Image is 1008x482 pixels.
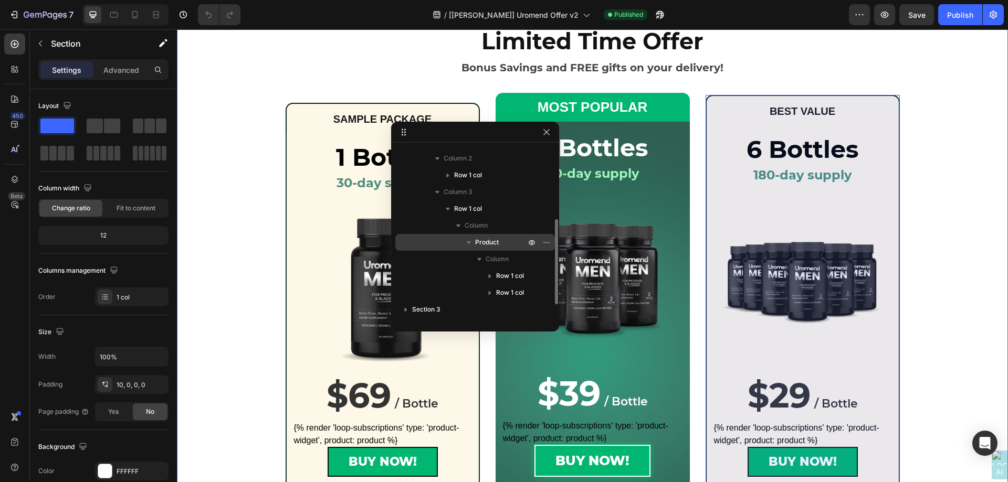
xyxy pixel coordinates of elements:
[475,237,499,248] span: Product
[637,367,681,381] span: / Bottle
[177,29,1008,482] iframe: To enrich screen reader interactions, please activate Accessibility in Grammarly extension settings
[593,76,658,88] span: BEST VALUE
[172,422,240,443] div: BUY NOW!
[4,4,78,25] button: 7
[592,422,660,443] div: BUY NOW!
[38,407,89,416] div: Page padding
[38,380,62,389] div: Padding
[379,420,453,443] div: BUY NOW!
[218,367,261,381] span: / Bottle
[571,345,634,387] strong: $29
[159,113,253,143] strong: 1 Bottle
[285,32,547,45] strong: Bonus Savings and FREE gifts on your delivery!
[938,4,982,25] button: Publish
[96,347,168,366] input: Auto
[361,343,424,384] strong: $39
[117,293,166,302] div: 1 col
[103,65,139,76] p: Advanced
[465,220,488,231] span: Column
[38,466,55,476] div: Color
[156,84,255,95] span: SAMPLE PACKAGE
[51,37,137,50] p: Section
[69,8,73,21] p: 7
[427,365,471,379] span: / Bottle
[38,325,66,339] div: Size
[444,153,472,164] span: Column 2
[38,352,56,361] div: Width
[449,9,579,20] span: [[PERSON_NAME]] Uromend Offer v2
[151,417,261,447] button: BUY NOW!
[908,10,926,19] span: Save
[38,440,89,454] div: Background
[972,431,997,456] div: Open Intercom Messenger
[52,65,81,76] p: Settings
[947,9,973,20] div: Publish
[361,70,470,85] strong: MOST POPULAR
[412,304,440,315] span: Section 3
[117,203,155,213] span: Fit to content
[160,146,252,161] strong: 30-day supply
[360,103,471,133] strong: 3 Bottles
[38,181,94,196] div: Column width
[108,407,119,416] span: Yes
[40,228,166,243] div: 12
[496,287,524,298] span: Row 1 col
[117,380,166,390] div: 10, 0, 0, 0
[117,392,295,417] div: {% render 'loop-subscriptions' type: 'product-widget', product: product %}
[150,345,214,387] strong: $69
[899,4,934,25] button: Save
[52,203,90,213] span: Change ratio
[454,170,482,180] span: Row 1 col
[10,112,25,120] div: 450
[358,415,474,447] button: BUY NOW!
[326,390,506,415] div: {% render 'loop-subscriptions' type: 'product-widget', product: product %}
[444,187,472,197] span: Column 3
[496,271,524,281] span: Row 1 col
[369,136,462,152] strong: 90-day supply
[38,292,56,302] div: Order
[454,203,482,214] span: Row 1 col
[571,417,681,447] button: BUY NOW!
[117,467,166,476] div: FFFFFF
[38,99,73,113] div: Layout
[198,4,240,25] div: Undo/Redo
[146,407,154,416] span: No
[570,105,681,135] strong: 6 Bottles
[8,192,25,200] div: Beta
[576,138,675,153] strong: 180-day supply
[38,264,120,278] div: Columns management
[537,392,715,417] div: {% render 'loop-subscriptions' type: 'product-widget', product: product %}
[614,10,643,19] span: Published
[444,9,447,20] span: /
[486,254,509,264] span: Column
